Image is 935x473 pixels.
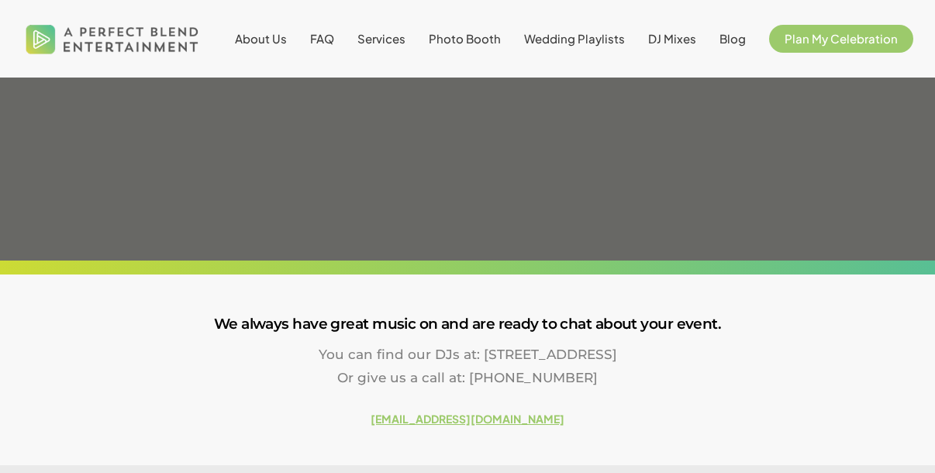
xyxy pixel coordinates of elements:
a: [EMAIL_ADDRESS][DOMAIN_NAME] [371,412,564,426]
a: FAQ [310,33,334,45]
img: A Perfect Blend Entertainment [22,11,203,67]
a: Blog [719,33,746,45]
span: FAQ [310,31,334,46]
span: Plan My Celebration [785,31,898,46]
span: Blog [719,31,746,46]
span: DJ Mixes [648,31,696,46]
a: Photo Booth [429,33,501,45]
span: Photo Booth [429,31,501,46]
span: Wedding Playlists [524,31,625,46]
span: About Us [235,31,287,46]
a: About Us [235,33,287,45]
span: Services [357,31,405,46]
span: You can find our DJs at: [STREET_ADDRESS] [319,347,617,362]
a: Plan My Celebration [769,33,913,45]
span: Or give us a call at: [PHONE_NUMBER] [337,370,598,385]
a: DJ Mixes [648,33,696,45]
a: Wedding Playlists [524,33,625,45]
a: Services [357,33,405,45]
